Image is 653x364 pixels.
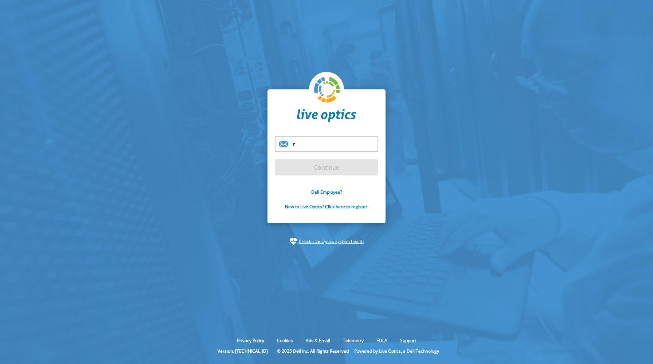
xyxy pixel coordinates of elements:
img: liveoptics-word.svg [297,109,356,122]
a: Ads & Email [300,337,336,344]
a: Check Live Optics system health [299,238,364,245]
a: EULA [371,337,393,344]
li: Powered by Live Optics, a Dell Technology [354,348,439,354]
a: Telemetry [337,337,369,344]
a: Dell Employee? [311,189,342,195]
img: status-check-icon.svg [290,238,297,245]
a: Privacy Policy [231,337,270,344]
img: liveoptics-logo.svg [314,77,340,103]
a: Cookies [271,337,298,344]
a: Support [395,337,422,344]
li: Version: [TECHNICAL_ID] [214,348,271,354]
input: email@address.com [275,136,378,152]
li: © 2025 Dell Inc. All Rights Reserved [273,348,352,354]
a: New to Live Optics? Click here to register. [285,204,368,210]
